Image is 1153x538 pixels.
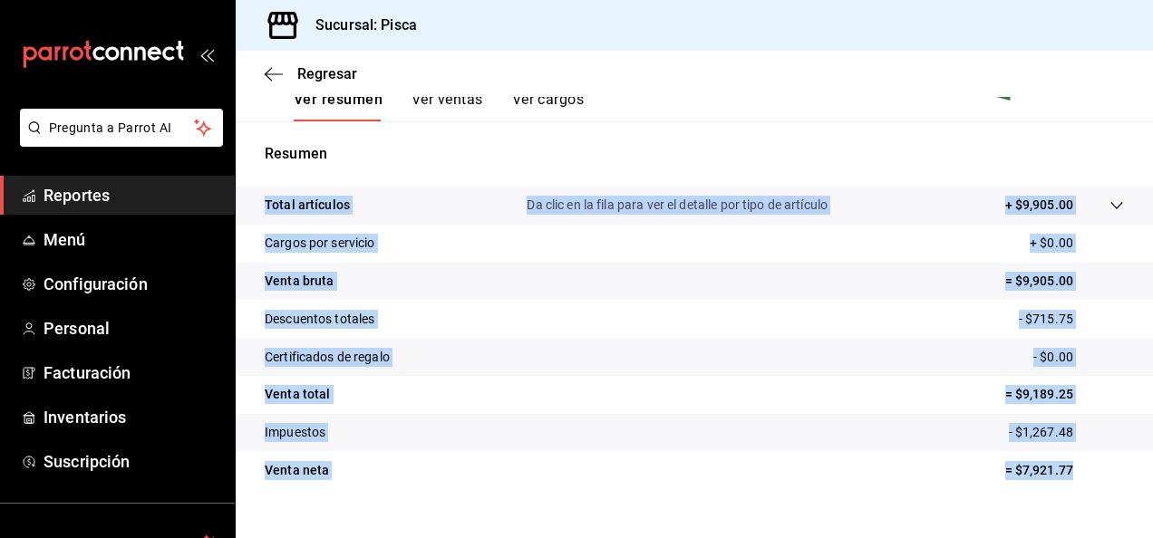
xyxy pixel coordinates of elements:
[265,196,350,215] p: Total artículos
[265,310,374,329] p: Descuentos totales
[265,423,325,442] p: Impuestos
[512,91,585,121] button: Ver cargos
[301,14,417,36] h3: Sucursal: Pisca
[49,119,195,138] span: Pregunta a Parrot AI
[44,272,220,296] span: Configuración
[265,272,334,291] p: Venta bruta
[1030,234,1124,253] p: + $0.00
[1005,461,1124,480] p: = $7,921.77
[265,348,390,367] p: Certificados de regalo
[412,91,483,121] button: Ver ventas
[1033,348,1124,367] p: - $0.00
[44,183,220,207] span: Reportes
[265,461,329,480] p: Venta neta
[265,234,375,253] p: Cargos por servicio
[265,143,1124,165] p: Resumen
[1005,272,1124,291] p: = $9,905.00
[527,196,828,215] p: Da clic en la fila para ver el detalle por tipo de artículo
[44,316,220,341] span: Personal
[297,65,357,82] span: Regresar
[44,360,220,385] span: Facturación
[294,91,383,121] button: Ver resumen
[265,385,330,404] p: Venta total
[1005,196,1073,215] p: + $9,905.00
[265,65,357,82] button: Regresar
[44,227,220,252] span: Menú
[44,405,220,429] span: Inventarios
[1009,423,1124,442] p: - $1,267.48
[20,109,223,147] button: Pregunta a Parrot AI
[1005,385,1124,404] p: = $9,189.25
[1019,310,1124,329] p: - $715.75
[13,131,223,150] a: Pregunta a Parrot AI
[294,91,584,121] div: navigation tabs
[44,449,220,474] span: Suscripción
[199,47,214,62] button: open_drawer_menu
